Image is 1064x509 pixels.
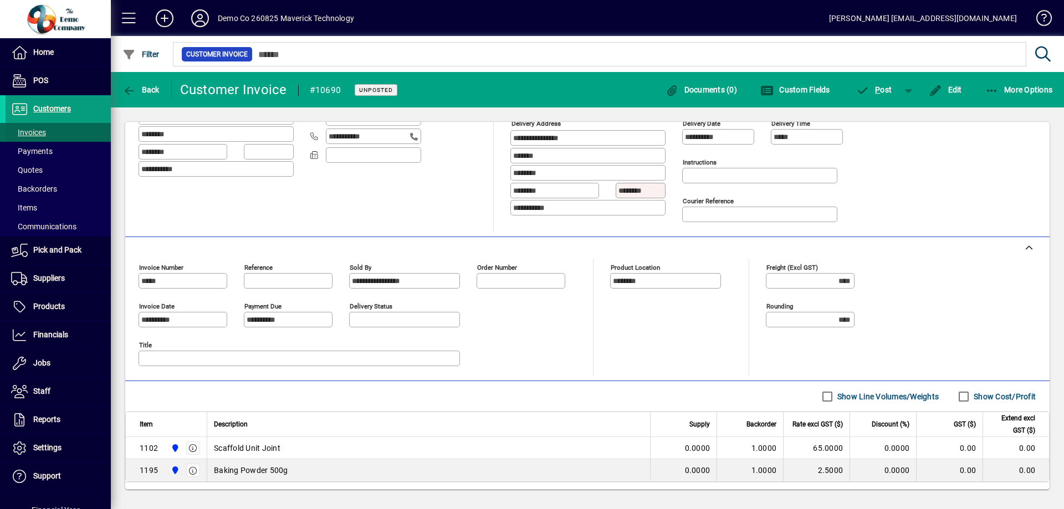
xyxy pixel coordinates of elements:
[218,9,354,27] div: Demo Co 260825 Maverick Technology
[651,108,668,126] a: View on map
[33,274,65,282] span: Suppliers
[147,8,182,28] button: Add
[11,128,46,137] span: Invoices
[11,203,37,212] span: Items
[140,443,158,454] div: 1102
[771,120,810,127] mat-label: Delivery time
[875,85,880,94] span: P
[33,358,50,367] span: Jobs
[6,179,111,198] a: Backorders
[662,80,740,100] button: Documents (0)
[683,197,734,205] mat-label: Courier Reference
[665,85,737,94] span: Documents (0)
[916,437,983,459] td: 0.00
[33,48,54,56] span: Home
[180,81,287,99] div: Customer Invoice
[954,418,976,430] span: GST ($)
[33,104,71,113] span: Customers
[6,236,111,264] a: Pick and Pack
[983,80,1056,100] button: More Options
[139,302,175,310] mat-label: Invoice date
[168,442,181,454] span: Auckland
[140,465,158,476] div: 1195
[790,443,843,454] div: 65.0000
[33,76,48,85] span: POS
[985,85,1053,94] span: More Options
[6,349,111,377] a: Jobs
[477,264,517,271] mat-label: Order number
[11,222,76,231] span: Communications
[6,293,111,321] a: Products
[926,80,965,100] button: Edit
[850,437,916,459] td: 0.0000
[990,412,1035,436] span: Extend excl GST ($)
[6,434,111,462] a: Settings
[758,80,833,100] button: Custom Fields
[122,85,160,94] span: Back
[790,465,843,476] div: 2.5000
[6,123,111,142] a: Invoices
[186,49,248,60] span: Customer Invoice
[683,120,720,127] mat-label: Delivery date
[751,443,777,454] span: 1.0000
[111,80,172,100] app-page-header-button: Back
[33,302,65,311] span: Products
[359,86,393,94] span: Unposted
[760,85,830,94] span: Custom Fields
[6,39,111,66] a: Home
[983,459,1049,481] td: 0.00
[685,443,710,454] span: 0.0000
[6,321,111,349] a: Financials
[244,302,282,310] mat-label: Payment due
[168,464,181,476] span: Auckland
[983,437,1049,459] td: 0.00
[33,443,62,452] span: Settings
[214,465,288,476] span: Baking Powder 500g
[851,80,898,100] button: Post
[350,302,392,310] mat-label: Delivery status
[916,459,983,481] td: 0.00
[182,8,218,28] button: Profile
[829,9,1017,27] div: [PERSON_NAME] [EMAIL_ADDRESS][DOMAIN_NAME]
[872,418,909,430] span: Discount (%)
[120,44,162,64] button: Filter
[33,471,61,480] span: Support
[1028,2,1050,38] a: Knowledge Base
[6,142,111,161] a: Payments
[33,245,81,254] span: Pick and Pack
[244,264,273,271] mat-label: Reference
[611,264,660,271] mat-label: Product location
[856,85,892,94] span: ost
[214,443,280,454] span: Scaffold Unit Joint
[689,418,710,430] span: Supply
[971,391,1036,402] label: Show Cost/Profit
[746,418,776,430] span: Backorder
[6,462,111,490] a: Support
[6,378,111,405] a: Staff
[751,465,777,476] span: 1.0000
[766,264,818,271] mat-label: Freight (excl GST)
[33,387,50,395] span: Staff
[122,50,160,59] span: Filter
[33,330,68,339] span: Financials
[11,184,57,193] span: Backorders
[683,158,717,166] mat-label: Instructions
[11,147,53,156] span: Payments
[11,166,43,174] span: Quotes
[929,85,962,94] span: Edit
[792,418,843,430] span: Rate excl GST ($)
[310,81,341,99] div: #10690
[6,406,111,434] a: Reports
[140,418,153,430] span: Item
[6,67,111,95] a: POS
[139,341,152,349] mat-label: Title
[850,459,916,481] td: 0.0000
[139,264,183,271] mat-label: Invoice number
[6,217,111,236] a: Communications
[214,418,248,430] span: Description
[835,391,939,402] label: Show Line Volumes/Weights
[6,265,111,292] a: Suppliers
[350,264,371,271] mat-label: Sold by
[33,415,60,424] span: Reports
[6,198,111,217] a: Items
